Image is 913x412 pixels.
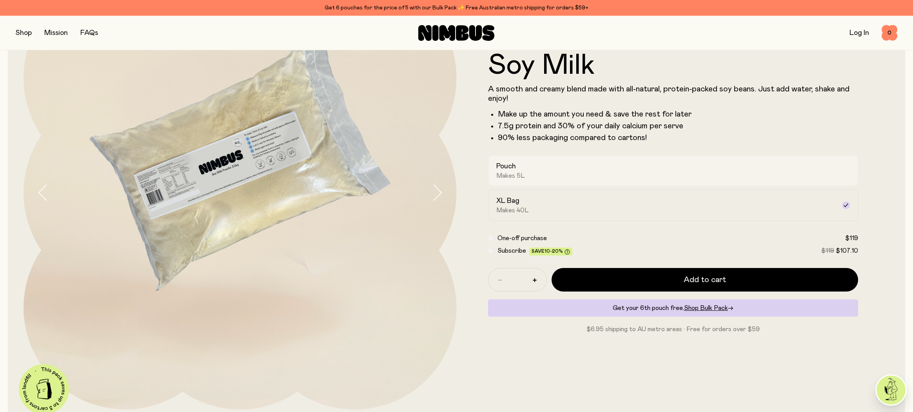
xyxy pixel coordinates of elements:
[545,249,563,253] span: 10-20%
[496,196,519,206] h2: XL Bag
[498,109,859,119] li: Make up the amount you need & save the rest for later
[532,249,570,255] span: Save
[488,84,859,103] p: A smooth and creamy blend made with all-natural, protein-packed soy beans. Just add water, shake ...
[498,121,859,131] li: 7.5g protein and 30% of your daily calcium per serve
[684,274,726,285] span: Add to cart
[684,305,728,311] span: Shop Bulk Pack
[496,206,529,214] span: Makes 40L
[488,324,859,334] p: $6.95 shipping to AU metro areas · Free for orders over $59
[836,248,858,254] span: $107.10
[845,235,858,241] span: $119
[496,162,516,171] h2: Pouch
[497,248,526,254] span: Subscribe
[44,29,68,36] a: Mission
[684,305,733,311] a: Shop Bulk Pack→
[16,3,897,13] div: Get 6 pouches for the price of 5 with our Bulk Pack ✨ Free Australian metro shipping for orders $59+
[31,376,57,402] img: illustration-carton.png
[882,25,897,41] button: 0
[849,29,869,36] a: Log In
[877,376,906,405] img: agent
[488,299,859,317] div: Get your 6th pouch free.
[497,235,547,241] span: One-off purchase
[498,133,859,142] p: 90% less packaging compared to cartons!
[496,172,525,180] span: Makes 5L
[552,268,859,292] button: Add to cart
[80,29,98,36] a: FAQs
[821,248,834,254] span: $119
[488,51,859,80] h1: Soy Milk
